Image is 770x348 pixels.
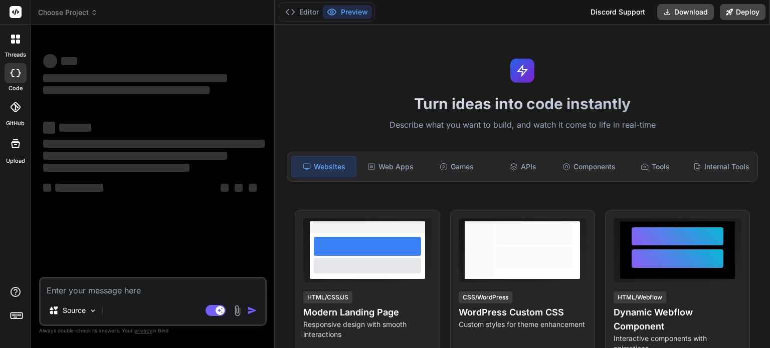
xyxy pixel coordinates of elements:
img: attachment [232,305,243,316]
img: Pick Models [89,306,97,315]
span: ‌ [43,54,57,68]
label: Upload [6,157,25,165]
p: Source [63,305,86,315]
span: ‌ [43,74,227,82]
div: Web Apps [358,156,423,177]
h4: WordPress Custom CSS [459,305,587,319]
p: Responsive design with smooth interactions [303,319,431,339]
span: ‌ [43,86,210,94]
p: Always double-check its answers. Your in Bind [39,326,267,335]
label: GitHub [6,119,25,128]
p: Describe what you want to build, and watch it come to life in real-time [281,119,764,132]
h4: Dynamic Webflow Component [614,305,741,333]
div: Discord Support [585,4,651,20]
span: ‌ [43,152,227,160]
span: ‌ [43,140,265,148]
span: ‌ [61,57,77,65]
div: Components [557,156,621,177]
h4: Modern Landing Page [303,305,431,319]
span: ‌ [55,184,103,192]
button: Preview [323,5,372,19]
label: threads [5,51,26,59]
span: ‌ [249,184,257,192]
span: ‌ [43,164,189,172]
span: ‌ [43,184,51,192]
div: Games [425,156,489,177]
div: HTML/CSS/JS [303,291,352,303]
label: code [9,84,23,93]
h1: Turn ideas into code instantly [281,95,764,113]
span: Choose Project [38,8,98,18]
div: Tools [623,156,687,177]
div: Websites [291,156,356,177]
button: Download [657,4,714,20]
span: ‌ [59,124,91,132]
button: Editor [281,5,323,19]
img: icon [247,305,257,315]
p: Custom styles for theme enhancement [459,319,587,329]
span: ‌ [235,184,243,192]
span: ‌ [43,122,55,134]
span: privacy [134,327,152,333]
button: Deploy [720,4,765,20]
span: ‌ [221,184,229,192]
div: CSS/WordPress [459,291,512,303]
div: Internal Tools [689,156,753,177]
div: APIs [491,156,555,177]
div: HTML/Webflow [614,291,666,303]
